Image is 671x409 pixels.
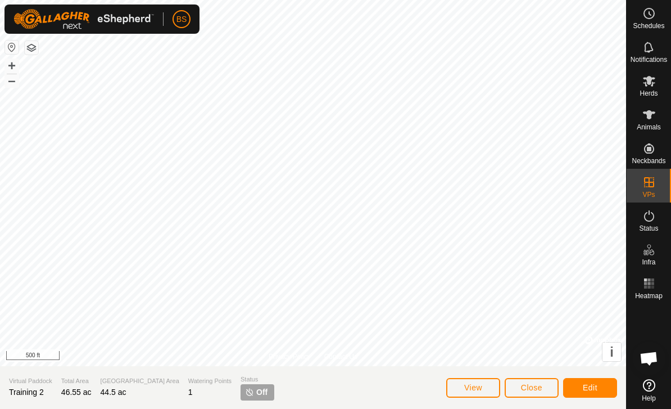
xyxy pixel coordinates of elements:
[637,124,661,131] span: Animals
[188,388,193,397] span: 1
[563,378,617,398] button: Edit
[505,378,559,398] button: Close
[101,388,126,397] span: 44.5 ac
[583,383,597,392] span: Edit
[632,158,665,164] span: Neckbands
[642,395,656,402] span: Help
[633,23,664,29] span: Schedules
[176,14,187,25] span: BS
[9,376,52,386] span: Virtual Paddock
[5,74,19,87] button: –
[642,259,655,266] span: Infra
[635,293,663,299] span: Heatmap
[631,56,667,63] span: Notifications
[61,388,92,397] span: 46.55 ac
[5,41,19,54] button: Reset Map
[640,90,658,97] span: Herds
[13,9,154,29] img: Gallagher Logo
[9,388,44,397] span: Training 2
[610,344,614,359] span: i
[245,388,254,397] img: turn-off
[241,375,274,384] span: Status
[632,341,666,375] div: Open chat
[464,383,482,392] span: View
[256,386,268,398] span: Off
[639,225,658,232] span: Status
[642,191,655,198] span: VPs
[324,352,357,362] a: Contact Us
[61,376,92,386] span: Total Area
[521,383,542,392] span: Close
[602,343,621,361] button: i
[627,375,671,406] a: Help
[188,376,232,386] span: Watering Points
[5,59,19,73] button: +
[446,378,500,398] button: View
[25,41,38,55] button: Map Layers
[101,376,179,386] span: [GEOGRAPHIC_DATA] Area
[269,352,311,362] a: Privacy Policy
